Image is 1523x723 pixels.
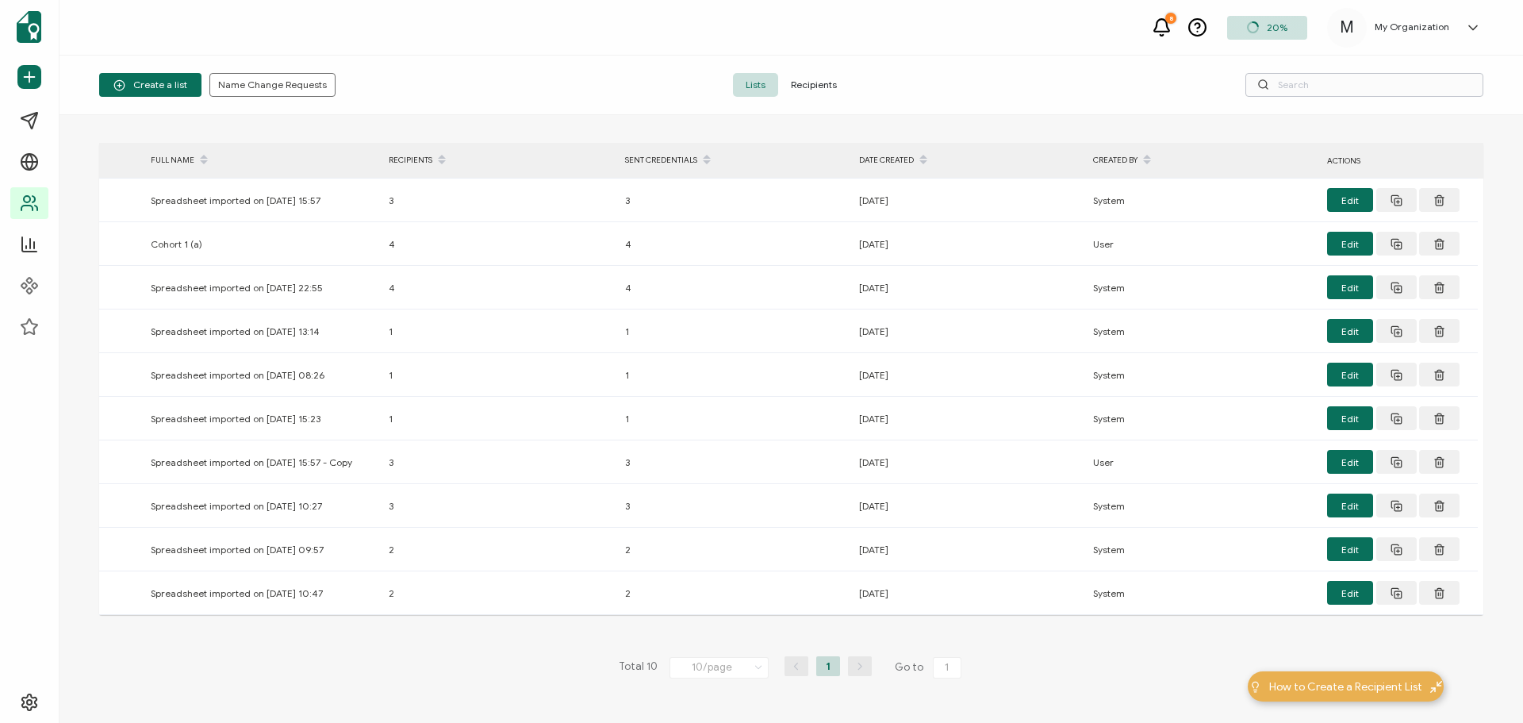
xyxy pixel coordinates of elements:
div: 2 [617,584,851,602]
div: FULL NAME [143,147,381,174]
div: System [1085,322,1319,340]
button: Edit [1327,319,1373,343]
div: SENT CREDENTIALS [617,147,851,174]
button: Edit [1327,188,1373,212]
div: [DATE] [851,540,1085,559]
div: Spreadsheet imported on [DATE] 10:47 [143,584,381,602]
div: Spreadsheet imported on [DATE] 15:57 - Copy [143,453,381,471]
button: Create a list [99,73,201,97]
span: Total 10 [619,656,658,679]
h5: My Organization [1375,21,1449,33]
iframe: Chat Widget [1259,544,1523,723]
button: Edit [1327,537,1373,561]
div: 3 [617,191,851,210]
div: System [1085,540,1319,559]
div: DATE CREATED [851,147,1085,174]
div: 3 [617,453,851,471]
div: 1 [381,322,617,340]
div: [DATE] [851,235,1085,253]
span: M [1340,16,1354,40]
div: [DATE] [851,191,1085,210]
button: Edit [1327,494,1373,517]
span: 20% [1267,21,1287,33]
span: Go to [895,656,965,679]
div: [DATE] [851,366,1085,384]
div: RECIPIENTS [381,147,617,174]
div: [DATE] [851,497,1085,515]
div: 3 [381,453,617,471]
div: 8 [1165,13,1176,24]
input: Select [669,657,769,679]
div: 3 [617,497,851,515]
div: ACTIONS [1319,152,1478,170]
div: Cohort 1 (a) [143,235,381,253]
div: System [1085,191,1319,210]
div: 2 [381,584,617,602]
button: Edit [1327,275,1373,299]
div: 1 [617,322,851,340]
div: User [1085,453,1319,471]
div: Spreadsheet imported on [DATE] 10:27 [143,497,381,515]
div: Spreadsheet imported on [DATE] 13:14 [143,322,381,340]
div: 3 [381,497,617,515]
div: System [1085,497,1319,515]
img: sertifier-logomark-colored.svg [17,11,41,43]
div: Spreadsheet imported on [DATE] 22:55 [143,279,381,297]
div: System [1085,584,1319,602]
div: Spreadsheet imported on [DATE] 15:23 [143,410,381,428]
div: 4 [381,279,617,297]
div: Spreadsheet imported on [DATE] 09:57 [143,540,381,559]
div: 1 [617,410,851,428]
div: [DATE] [851,322,1085,340]
span: Recipients [778,73,850,97]
button: Edit [1327,450,1373,474]
div: System [1085,279,1319,297]
button: Edit [1327,363,1373,386]
div: CREATED BY [1085,147,1319,174]
div: 1 [381,410,617,428]
span: Name Change Requests [218,80,327,90]
li: 1 [816,656,840,676]
div: [DATE] [851,410,1085,428]
div: [DATE] [851,584,1085,602]
div: 2 [617,540,851,559]
div: 1 [381,366,617,384]
div: 2 [381,540,617,559]
div: Spreadsheet imported on [DATE] 15:57 [143,191,381,210]
div: User [1085,235,1319,253]
div: 3 [381,191,617,210]
div: 1 [617,366,851,384]
button: Edit [1327,232,1373,256]
div: System [1085,366,1319,384]
div: Spreadsheet imported on [DATE] 08:26 [143,366,381,384]
div: [DATE] [851,453,1085,471]
span: Create a list [113,79,187,91]
input: Search [1245,73,1483,97]
div: 4 [381,235,617,253]
div: 4 [617,279,851,297]
div: [DATE] [851,279,1085,297]
div: 4 [617,235,851,253]
div: System [1085,410,1319,428]
span: Lists [733,73,778,97]
button: Name Change Requests [209,73,336,97]
button: Edit [1327,406,1373,430]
